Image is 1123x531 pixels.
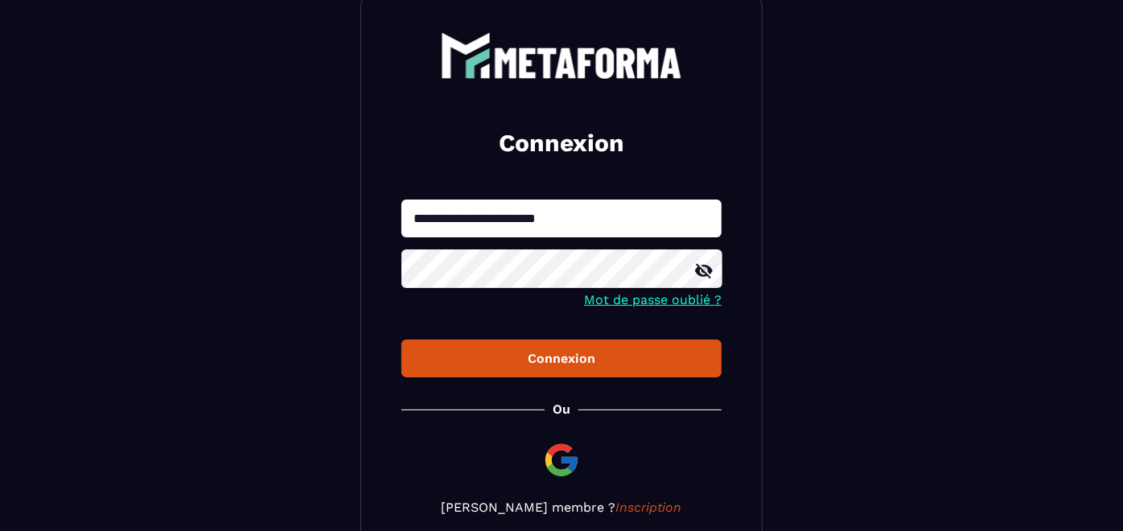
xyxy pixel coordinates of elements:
[401,340,722,377] button: Connexion
[584,292,722,307] a: Mot de passe oublié ?
[401,32,722,79] a: logo
[553,401,570,417] p: Ou
[414,351,709,366] div: Connexion
[542,441,581,480] img: google
[616,500,682,515] a: Inscription
[441,32,682,79] img: logo
[421,127,702,159] h2: Connexion
[401,500,722,515] p: [PERSON_NAME] membre ?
